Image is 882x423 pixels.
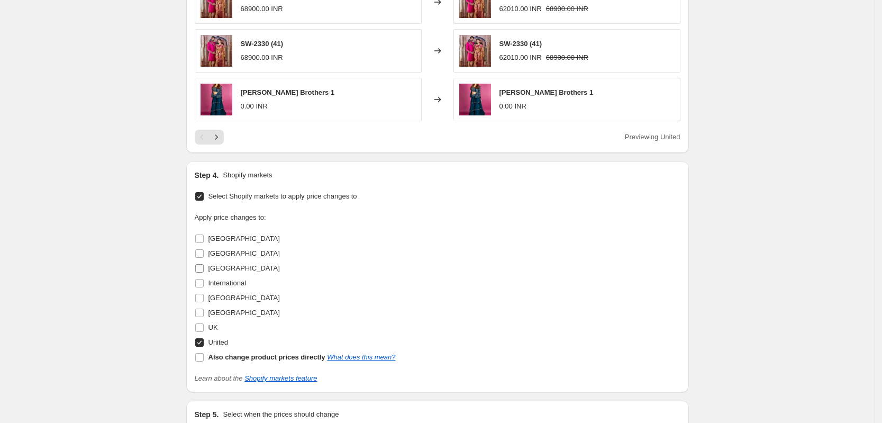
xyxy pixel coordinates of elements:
[241,40,284,48] span: SW-2330 (41)
[201,84,232,115] img: 0I8A4825_80x.jpg
[208,264,280,272] span: [GEOGRAPHIC_DATA]
[241,101,268,112] div: 0.00 INR
[208,353,325,361] b: Also change product prices directly
[195,374,317,382] i: Learn about the
[195,130,224,145] nav: Pagination
[546,4,588,14] strike: 68900.00 INR
[209,130,224,145] button: Next
[208,294,280,302] span: [GEOGRAPHIC_DATA]
[244,374,317,382] a: Shopify markets feature
[223,170,272,181] p: Shopify markets
[499,40,542,48] span: SW-2330 (41)
[327,353,395,361] a: What does this mean?
[499,4,542,14] div: 62010.00 INR
[195,170,219,181] h2: Step 4.
[499,101,526,112] div: 0.00 INR
[459,84,491,115] img: 0I8A4825_80x.jpg
[195,409,219,420] h2: Step 5.
[208,279,247,287] span: International
[459,35,491,67] img: BhasinBrothers05thSept2018_6790_80x.jpg
[208,249,280,257] span: [GEOGRAPHIC_DATA]
[546,52,588,63] strike: 68900.00 INR
[223,409,339,420] p: Select when the prices should change
[208,192,357,200] span: Select Shopify markets to apply price changes to
[208,309,280,317] span: [GEOGRAPHIC_DATA]
[499,88,594,96] span: [PERSON_NAME] Brothers 1
[195,213,266,221] span: Apply price changes to:
[208,323,218,331] span: UK
[201,35,232,67] img: BhasinBrothers05thSept2018_6790_80x.jpg
[241,4,283,14] div: 68900.00 INR
[499,52,542,63] div: 62010.00 INR
[208,338,229,346] span: United
[241,88,335,96] span: [PERSON_NAME] Brothers 1
[241,52,283,63] div: 68900.00 INR
[625,133,680,141] span: Previewing United
[208,235,280,242] span: [GEOGRAPHIC_DATA]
